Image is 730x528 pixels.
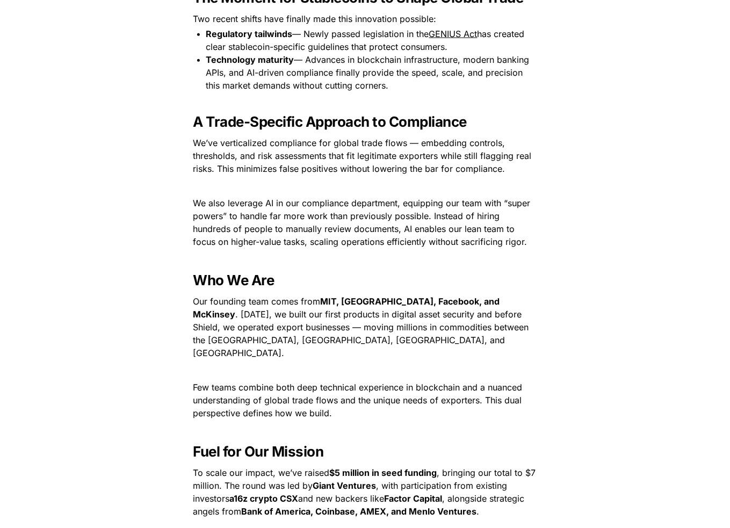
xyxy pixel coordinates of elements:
[193,443,324,460] strong: Fuel for Our Mission
[206,54,532,91] span: — Advances in blockchain infrastructure, modern banking APIs, and AI-driven compliance finally pr...
[193,138,534,174] span: We’ve verticalized compliance for global trade flows — embedding controls, thresholds, and risk a...
[299,493,385,504] span: and new backers like
[313,480,377,491] strong: Giant Ventures
[193,296,321,307] span: Our founding team comes from
[193,272,274,288] strong: Who We Are
[429,28,478,39] u: GENIUS Act
[242,506,477,517] strong: Bank of America, Coinbase, AMEX, and Menlo Ventures
[206,54,294,65] strong: Technology maturity
[193,198,533,247] span: We also leverage AI in our compliance department, equipping our team with “super powers” to handl...
[193,467,330,478] span: To scale our impact, we’ve raised
[193,309,532,358] span: . [DATE], we built our first products in digital asset security and before Shield, we operated ex...
[193,113,467,130] strong: A Trade-Specific Approach to Compliance
[385,493,443,504] strong: Factor Capital
[193,382,525,418] span: Few teams combine both deep technical experience in blockchain and a nuanced understanding of glo...
[477,506,480,517] span: .
[193,13,437,24] span: Two recent shifts have finally made this innovation possible:
[293,28,429,39] span: — Newly passed legislation in the
[193,296,502,320] strong: MIT, [GEOGRAPHIC_DATA], Facebook, and McKinsey
[206,28,293,39] strong: Regulatory tailwinds
[230,493,299,504] strong: a16z crypto CSX
[330,467,437,478] strong: $5 million in seed funding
